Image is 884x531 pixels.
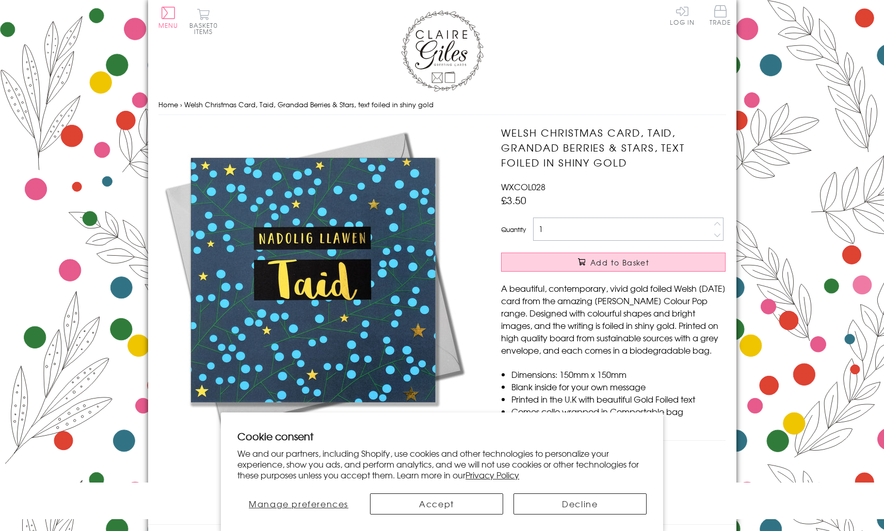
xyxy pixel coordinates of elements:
span: £3.50 [501,193,526,207]
button: Decline [513,493,647,515]
a: Privacy Policy [465,469,519,481]
button: Add to Basket [501,253,726,272]
nav: breadcrumbs [158,94,726,115]
li: Blank inside for your own message [511,380,726,393]
a: Trade [710,5,731,27]
p: A beautiful, contemporary, vivid gold foiled Welsh [DATE] card from the amazing [PERSON_NAME] Col... [501,282,726,356]
a: Home [158,99,178,109]
span: Menu [158,21,179,30]
button: Menu [158,7,179,28]
span: Trade [710,5,731,25]
h2: Cookie consent [237,429,647,443]
img: Claire Giles Greetings Cards [401,10,484,92]
img: Welsh Christmas Card, Taid, Grandad Berries & Stars, text foiled in shiny gold [158,125,468,435]
li: Printed in the U.K with beautiful Gold Foiled text [511,393,726,405]
span: › [180,99,182,109]
li: Dimensions: 150mm x 150mm [511,368,726,380]
span: Welsh Christmas Card, Taid, Grandad Berries & Stars, text foiled in shiny gold [184,99,433,109]
label: Quantity [501,225,526,234]
p: We and our partners, including Shopify, use cookies and other technologies to personalize your ex... [237,448,647,480]
span: Manage preferences [249,497,348,510]
button: Basket0 items [189,8,218,35]
h1: Welsh Christmas Card, Taid, Grandad Berries & Stars, text foiled in shiny gold [501,125,726,170]
span: Add to Basket [590,257,649,268]
li: Comes cello wrapped in Compostable bag [511,405,726,418]
button: Accept [370,493,503,515]
button: Manage preferences [237,493,360,515]
span: WXCOL028 [501,180,545,193]
span: 0 items [194,21,218,36]
a: Log In [670,5,695,25]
